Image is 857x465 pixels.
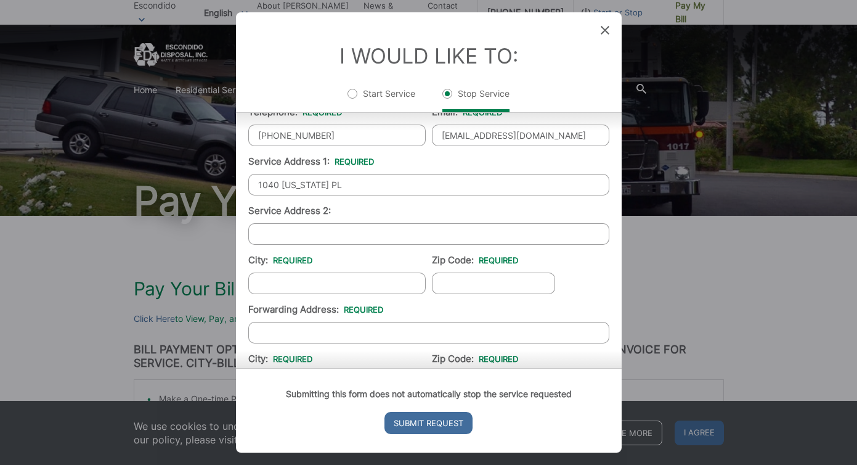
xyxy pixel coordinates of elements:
label: Service Address 1: [248,156,374,167]
label: Forwarding Address: [248,304,383,315]
input: Submit Request [384,412,473,434]
label: City: [248,255,312,266]
label: Zip Code: [432,255,518,266]
label: Service Address 2: [248,205,331,216]
label: Stop Service [442,88,510,112]
strong: Submitting this form does not automatically stop the service requested [286,389,572,399]
label: I Would Like To: [339,43,518,68]
label: Start Service [347,88,415,112]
